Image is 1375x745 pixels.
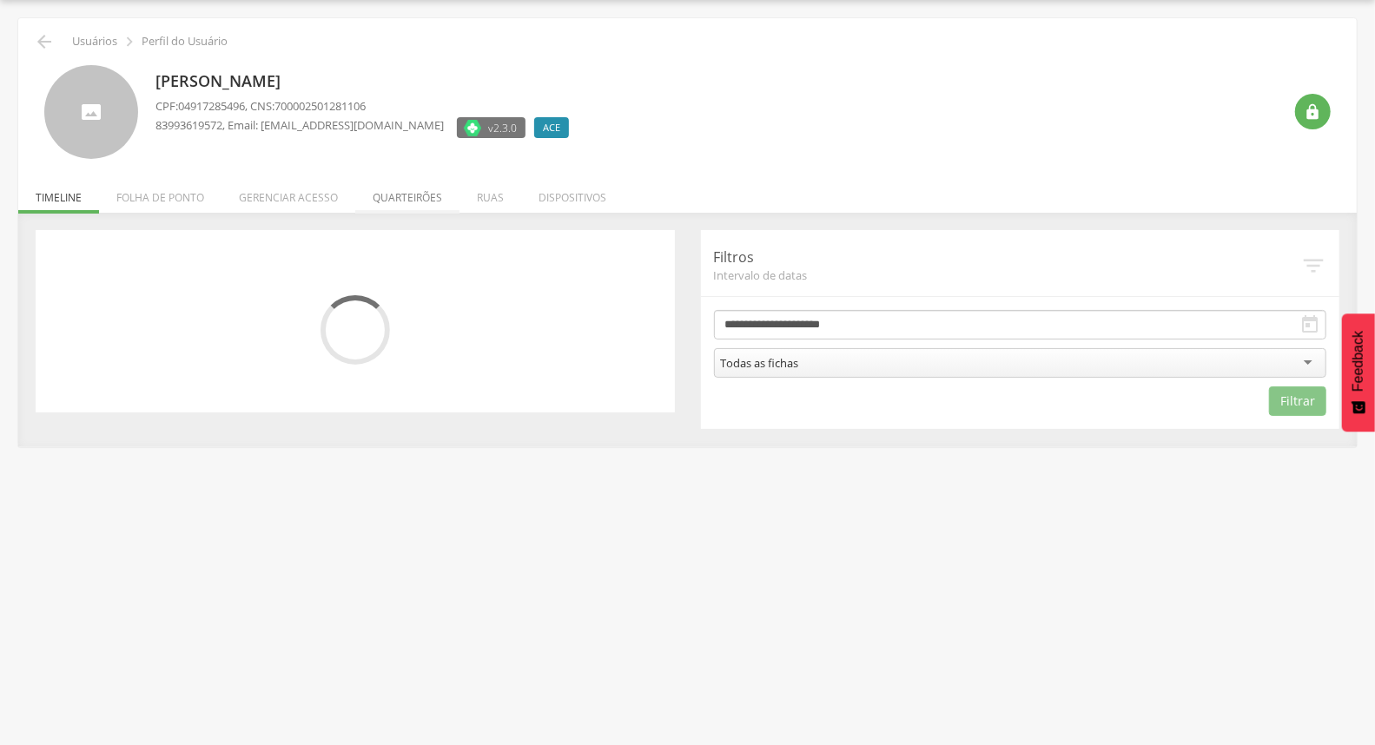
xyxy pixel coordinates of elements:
i:  [1300,253,1326,279]
span: ACE [543,121,560,135]
li: Quarteirões [355,173,459,214]
i:  [120,32,139,51]
span: Intervalo de datas [714,267,1301,283]
p: Perfil do Usuário [142,35,228,49]
div: Todas as fichas [721,355,799,371]
li: Gerenciar acesso [221,173,355,214]
button: Feedback - Mostrar pesquisa [1342,313,1375,432]
span: 83993619572 [155,117,222,133]
span: 700002501281106 [274,98,366,114]
p: Filtros [714,247,1301,267]
button: Filtrar [1269,386,1326,416]
p: Usuários [72,35,117,49]
li: Folha de ponto [99,173,221,214]
i:  [1305,103,1322,121]
p: CPF: , CNS: [155,98,578,115]
p: , Email: [EMAIL_ADDRESS][DOMAIN_NAME] [155,117,444,134]
span: Feedback [1351,331,1366,392]
span: 04917285496 [178,98,245,114]
li: Dispositivos [521,173,624,214]
span: v2.3.0 [488,119,517,136]
li: Ruas [459,173,521,214]
i:  [1299,314,1320,335]
p: [PERSON_NAME] [155,70,578,93]
i:  [34,31,55,52]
